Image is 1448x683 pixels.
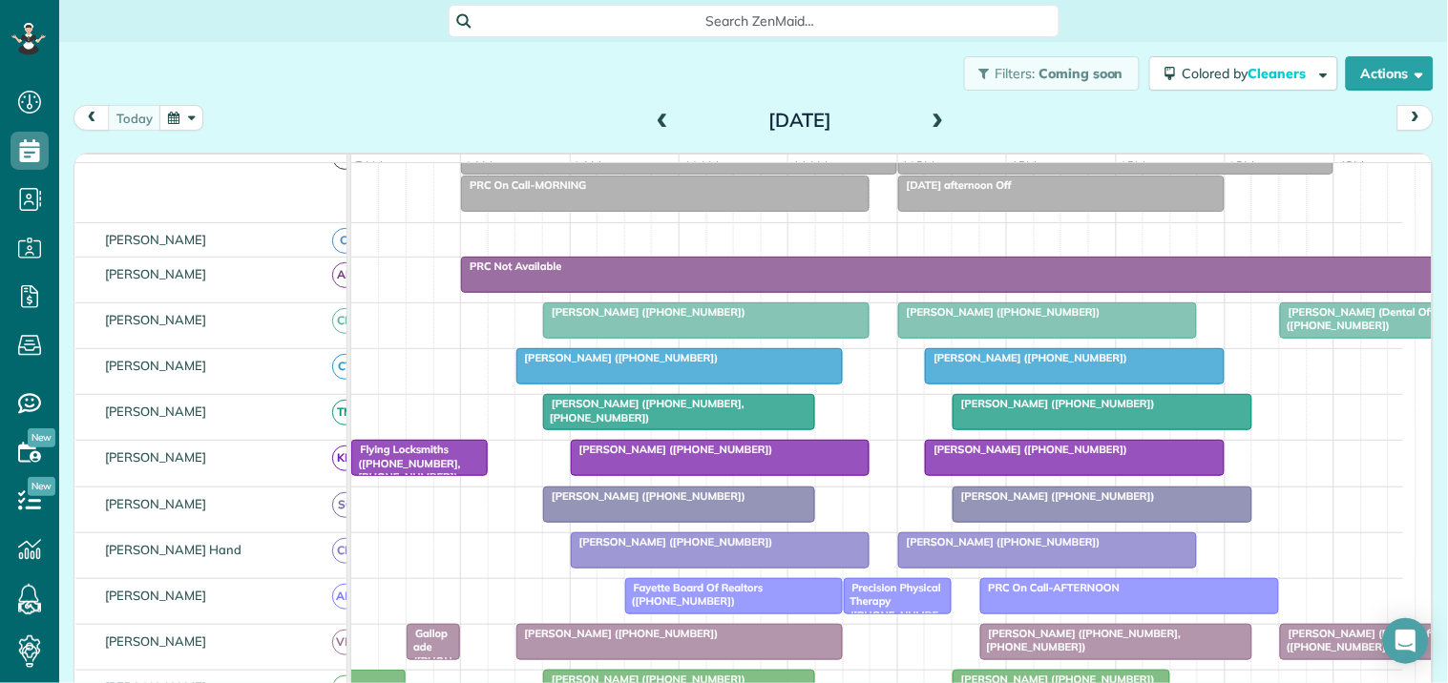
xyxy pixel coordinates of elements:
[332,228,358,254] span: CJ
[332,630,358,655] span: VM
[952,397,1156,410] span: [PERSON_NAME] ([PHONE_NUMBER])
[897,178,1013,192] span: [DATE] afternoon Off
[1039,65,1124,82] span: Coming soon
[1249,65,1310,82] span: Cleaners
[28,477,55,496] span: New
[1007,158,1040,174] span: 1pm
[351,158,387,174] span: 7am
[460,259,562,273] span: PRC Not Available
[515,627,720,640] span: [PERSON_NAME] ([PHONE_NUMBER])
[924,351,1128,364] span: [PERSON_NAME] ([PHONE_NUMBER])
[897,305,1102,319] span: [PERSON_NAME] ([PHONE_NUMBER])
[101,542,245,557] span: [PERSON_NAME] Hand
[1383,618,1429,664] div: Open Intercom Messenger
[332,262,358,288] span: AR
[542,489,746,503] span: [PERSON_NAME] ([PHONE_NUMBER])
[101,404,211,419] span: [PERSON_NAME]
[108,105,161,131] button: today
[924,443,1128,456] span: [PERSON_NAME] ([PHONE_NUMBER])
[843,581,941,635] span: Precision Physical Therapy ([PHONE_NUMBER])
[979,627,1182,653] span: [PERSON_NAME] ([PHONE_NUMBER], [PHONE_NUMBER])
[571,158,606,174] span: 9am
[332,445,358,471] span: KD
[1397,105,1434,131] button: next
[101,358,211,373] span: [PERSON_NAME]
[898,158,939,174] span: 12pm
[979,581,1122,594] span: PRC On Call-AFTERNOON
[332,400,358,425] span: TM
[788,158,831,174] span: 11am
[101,266,211,281] span: [PERSON_NAME]
[515,351,720,364] span: [PERSON_NAME] ([PHONE_NUMBER])
[570,535,774,548] span: [PERSON_NAME] ([PHONE_NUMBER])
[332,492,358,518] span: SC
[1149,56,1338,91] button: Colored byCleaners
[332,584,358,610] span: AM
[681,110,919,131] h2: [DATE]
[73,105,110,131] button: prev
[101,588,211,603] span: [PERSON_NAME]
[897,535,1102,548] span: [PERSON_NAME] ([PHONE_NUMBER])
[332,538,358,564] span: CH
[952,489,1156,503] span: [PERSON_NAME] ([PHONE_NUMBER])
[996,65,1036,82] span: Filters:
[28,428,55,447] span: New
[332,308,358,334] span: CM
[624,581,764,608] span: Fayette Board Of Realtors ([PHONE_NUMBER])
[350,443,460,484] span: Flying Locksmiths ([PHONE_NUMBER], [PHONE_NUMBER])
[460,178,587,192] span: PRC On Call-MORNING
[101,496,211,511] span: [PERSON_NAME]
[542,305,746,319] span: [PERSON_NAME] ([PHONE_NUMBER])
[101,312,211,327] span: [PERSON_NAME]
[1335,158,1369,174] span: 4pm
[570,443,774,456] span: [PERSON_NAME] ([PHONE_NUMBER])
[101,449,211,465] span: [PERSON_NAME]
[1226,158,1259,174] span: 3pm
[101,232,211,247] span: [PERSON_NAME]
[542,397,745,424] span: [PERSON_NAME] ([PHONE_NUMBER], [PHONE_NUMBER])
[1346,56,1434,91] button: Actions
[680,158,723,174] span: 10am
[332,354,358,380] span: CT
[461,158,496,174] span: 8am
[101,633,211,649] span: [PERSON_NAME]
[1183,65,1313,82] span: Colored by
[1117,158,1150,174] span: 2pm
